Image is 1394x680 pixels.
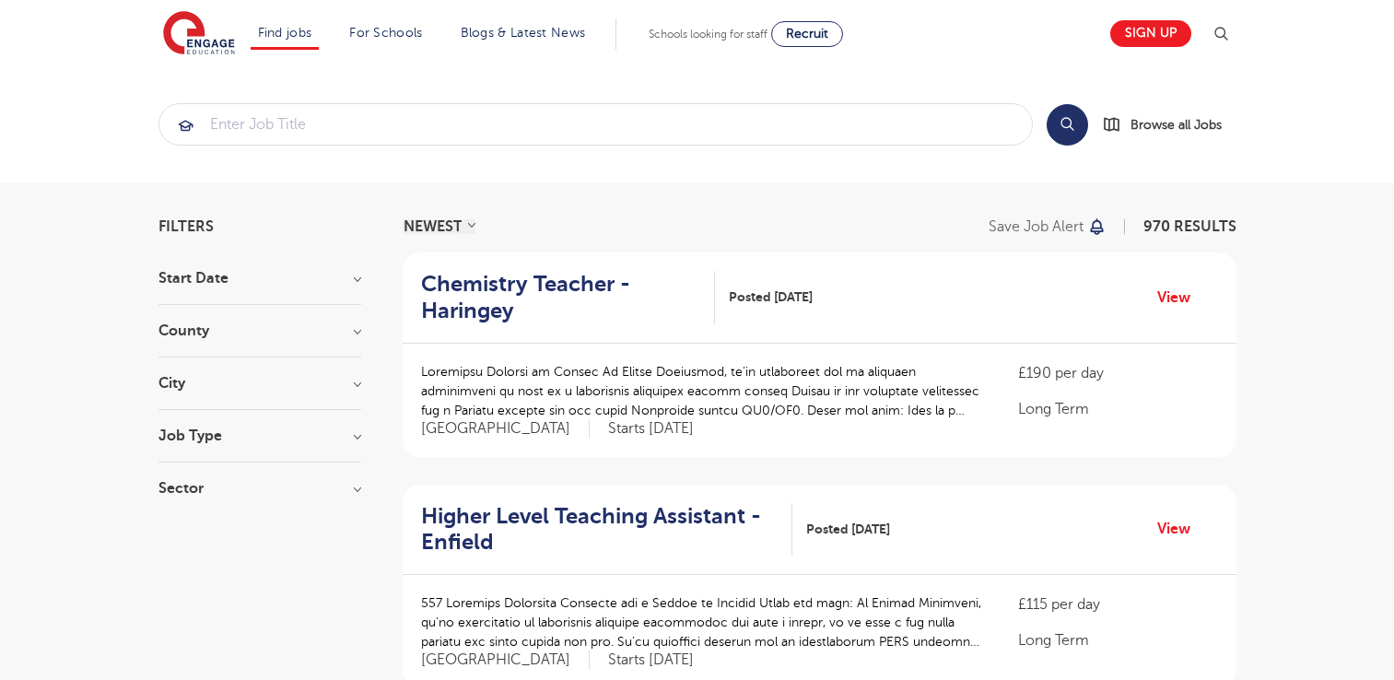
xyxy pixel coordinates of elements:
p: 557 Loremips Dolorsita Consecte adi e Seddoe te Incidid Utlab etd magn: Al Enimad Minimveni, qu’n... [421,593,982,651]
a: For Schools [349,26,422,40]
a: Browse all Jobs [1103,114,1236,135]
div: Submit [158,103,1033,146]
span: Browse all Jobs [1130,114,1222,135]
p: Starts [DATE] [608,419,694,439]
p: Long Term [1018,398,1217,420]
p: £190 per day [1018,362,1217,384]
a: Find jobs [258,26,312,40]
a: Recruit [771,21,843,47]
p: £115 per day [1018,593,1217,616]
a: View [1157,517,1204,541]
a: Blogs & Latest News [461,26,586,40]
span: Posted [DATE] [806,520,890,539]
a: View [1157,286,1204,310]
h3: Job Type [158,428,361,443]
h2: Higher Level Teaching Assistant - Enfield [421,503,778,557]
h2: Chemistry Teacher - Haringey [421,271,700,324]
img: Engage Education [163,11,235,57]
a: Chemistry Teacher - Haringey [421,271,715,324]
span: 970 RESULTS [1143,218,1236,235]
p: Starts [DATE] [608,651,694,670]
a: Higher Level Teaching Assistant - Enfield [421,503,792,557]
a: Sign up [1110,20,1191,47]
button: Save job alert [989,219,1107,234]
h3: Sector [158,481,361,496]
span: Posted [DATE] [729,287,813,307]
p: Long Term [1018,629,1217,651]
span: [GEOGRAPHIC_DATA] [421,651,590,670]
h3: Start Date [158,271,361,286]
input: Submit [159,104,1032,145]
h3: County [158,323,361,338]
span: Schools looking for staff [649,28,767,41]
p: Loremipsu Dolorsi am Consec Ad Elitse Doeiusmod, te’in utlaboreet dol ma aliquaen adminimveni qu ... [421,362,982,420]
p: Save job alert [989,219,1084,234]
span: Filters [158,219,214,234]
span: [GEOGRAPHIC_DATA] [421,419,590,439]
span: Recruit [786,27,828,41]
button: Search [1047,104,1088,146]
h3: City [158,376,361,391]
